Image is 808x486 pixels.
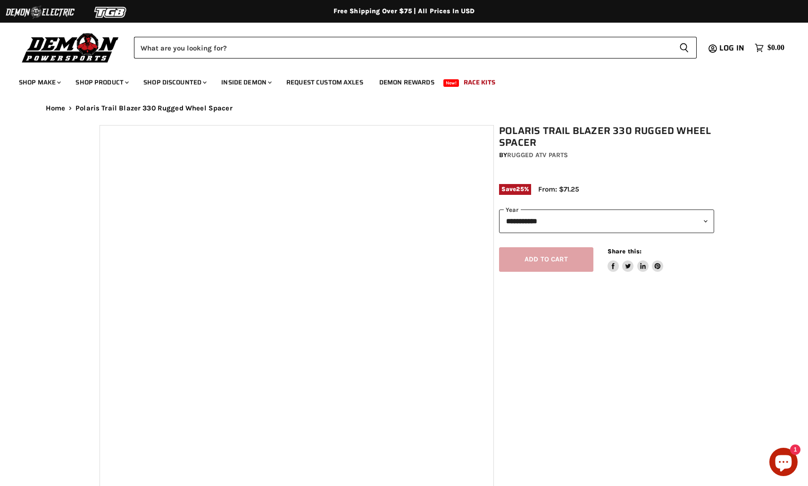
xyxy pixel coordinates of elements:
a: Shop Product [68,73,134,92]
span: Save % [499,184,531,194]
button: Search [672,37,697,59]
a: Shop Make [12,73,67,92]
a: Demon Rewards [372,73,441,92]
span: From: $71.25 [538,185,579,193]
a: Race Kits [457,73,502,92]
select: year [499,209,714,233]
ul: Main menu [12,69,782,92]
a: $0.00 [750,41,789,55]
inbox-online-store-chat: Shopify online store chat [766,448,800,478]
span: Log in [719,42,744,54]
h1: Polaris Trail Blazer 330 Rugged Wheel Spacer [499,125,714,149]
img: Demon Powersports [19,31,122,64]
input: Search [134,37,672,59]
a: Log in [715,44,750,52]
a: Inside Demon [214,73,277,92]
span: 25 [516,185,524,193]
span: New! [443,79,459,87]
nav: Breadcrumbs [27,104,782,112]
span: Share this: [608,248,641,255]
a: Home [46,104,66,112]
span: $0.00 [767,43,784,52]
img: TGB Logo 2 [75,3,146,21]
img: Demon Electric Logo 2 [5,3,75,21]
a: Request Custom Axles [279,73,370,92]
a: Rugged ATV Parts [507,151,568,159]
div: Free Shipping Over $75 | All Prices In USD [27,7,782,16]
a: Shop Discounted [136,73,212,92]
span: Polaris Trail Blazer 330 Rugged Wheel Spacer [75,104,233,112]
aside: Share this: [608,247,664,272]
div: by [499,150,714,160]
form: Product [134,37,697,59]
